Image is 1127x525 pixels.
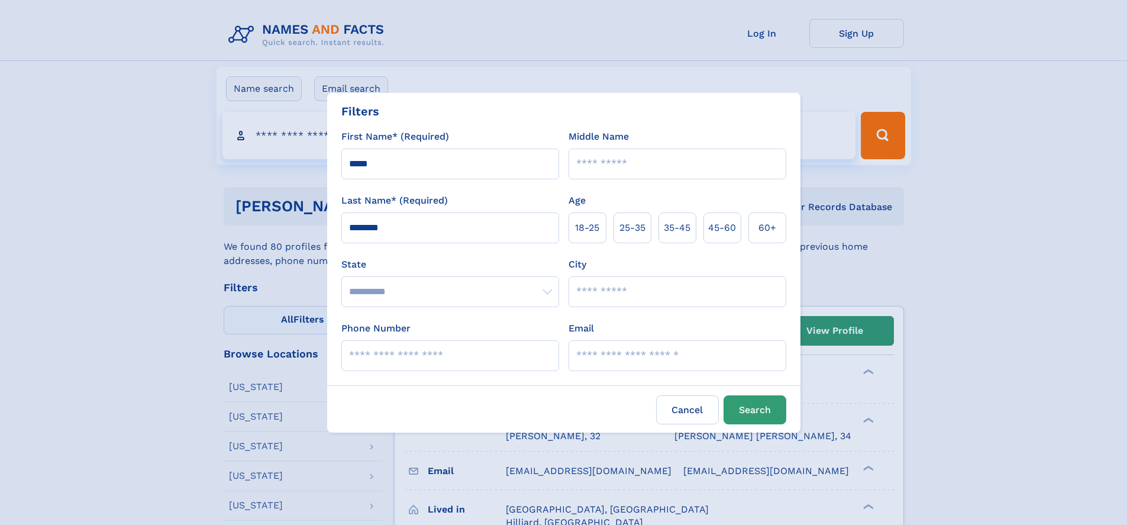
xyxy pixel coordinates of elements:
span: 45‑60 [708,221,736,235]
span: 25‑35 [619,221,645,235]
label: Age [569,194,586,208]
label: First Name* (Required) [341,130,449,144]
label: City [569,257,586,272]
span: 60+ [758,221,776,235]
button: Search [724,395,786,424]
span: 18‑25 [575,221,599,235]
label: Middle Name [569,130,629,144]
label: Cancel [656,395,719,424]
label: Phone Number [341,321,411,336]
span: 35‑45 [664,221,690,235]
div: Filters [341,102,379,120]
label: Last Name* (Required) [341,194,448,208]
label: Email [569,321,594,336]
label: State [341,257,559,272]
